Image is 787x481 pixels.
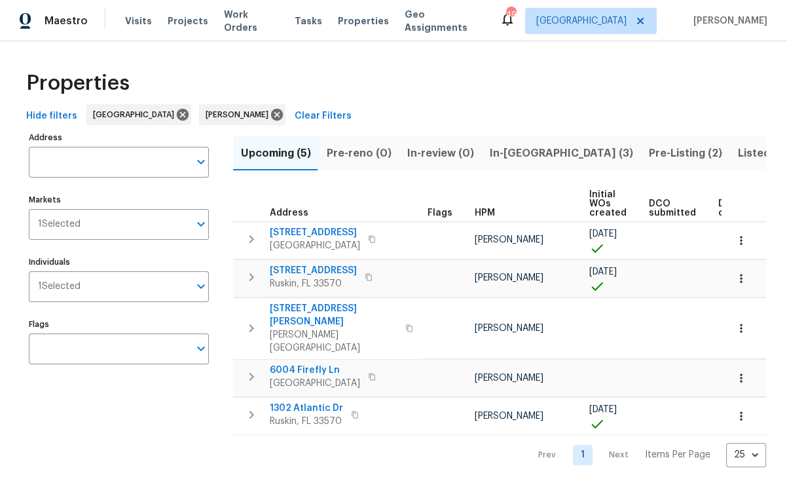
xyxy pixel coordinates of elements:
span: [PERSON_NAME] [475,412,543,421]
span: DCO complete [718,199,762,218]
label: Flags [29,320,209,328]
span: [STREET_ADDRESS] [270,226,360,239]
span: Upcoming (5) [241,144,311,163]
span: [PERSON_NAME] [688,14,767,28]
span: [PERSON_NAME] [475,374,543,383]
span: [DATE] [589,267,617,277]
span: [PERSON_NAME] [206,108,274,121]
span: In-review (0) [407,144,474,163]
span: Hide filters [26,108,77,125]
span: Pre-reno (0) [327,144,392,163]
span: [STREET_ADDRESS][PERSON_NAME] [270,302,397,328]
label: Individuals [29,258,209,266]
span: 1302 Atlantic Dr [270,402,343,415]
p: Items Per Page [645,448,710,461]
div: 49 [506,8,515,21]
span: Flags [428,208,452,218]
div: 25 [726,438,766,472]
span: Ruskin, FL 33570 [270,415,343,428]
span: Tasks [295,16,322,26]
span: Visits [125,14,152,28]
nav: Pagination Navigation [526,443,766,467]
span: 1 Selected [38,219,81,230]
span: [PERSON_NAME] [475,324,543,333]
button: Open [192,277,210,296]
span: Maestro [45,14,88,28]
span: Work Orders [224,8,279,34]
button: Open [192,153,210,171]
span: [GEOGRAPHIC_DATA] [93,108,179,121]
span: [GEOGRAPHIC_DATA] [270,239,360,252]
span: [GEOGRAPHIC_DATA] [536,14,627,28]
span: Initial WOs created [589,190,627,218]
span: HPM [475,208,495,218]
span: 1 Selected [38,281,81,292]
span: Properties [338,14,389,28]
span: Properties [26,77,130,90]
button: Open [192,339,210,358]
span: 6004 Firefly Ln [270,364,360,377]
label: Address [29,134,209,142]
span: [PERSON_NAME] [475,273,543,282]
span: DCO submitted [649,199,696,218]
span: Pre-Listing (2) [649,144,722,163]
span: [PERSON_NAME][GEOGRAPHIC_DATA] [270,328,397,355]
div: [GEOGRAPHIC_DATA] [86,104,191,125]
label: Markets [29,196,209,204]
span: [PERSON_NAME] [475,235,543,244]
span: Clear Filters [295,108,352,125]
span: Ruskin, FL 33570 [270,277,357,290]
span: [GEOGRAPHIC_DATA] [270,377,360,390]
span: [DATE] [589,229,617,239]
button: Hide filters [21,104,82,128]
a: Goto page 1 [573,445,593,465]
button: Open [192,215,210,233]
span: In-[GEOGRAPHIC_DATA] (3) [490,144,633,163]
span: [STREET_ADDRESS] [270,264,357,277]
span: Geo Assignments [405,8,484,34]
span: Address [270,208,308,218]
span: [DATE] [589,405,617,414]
span: Projects [168,14,208,28]
div: [PERSON_NAME] [199,104,285,125]
button: Clear Filters [289,104,357,128]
